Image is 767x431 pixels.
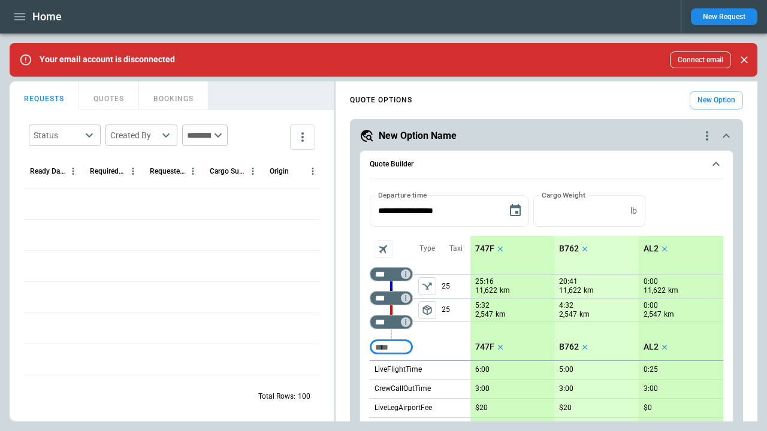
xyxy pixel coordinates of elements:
[559,365,573,374] p: 5:00
[736,51,753,68] button: Close
[139,81,209,110] button: BOOKINGS
[210,167,245,175] div: Cargo Summary
[668,286,678,296] p: km
[65,163,81,179] button: Ready Date & Time (UTC) column menu
[370,151,723,178] button: Quote Builder
[110,129,158,141] div: Created By
[370,315,413,329] div: Too short
[644,301,658,310] p: 0:00
[305,163,321,179] button: Origin column menu
[245,163,261,179] button: Cargo Summary column menu
[370,160,413,168] h6: Quote Builder
[736,47,753,73] div: dismiss
[579,309,590,320] p: km
[290,125,315,150] button: more
[542,190,585,200] label: Cargo Weight
[644,384,658,393] p: 3:00
[644,286,666,296] p: 11,622
[475,365,490,374] p: 6:00
[30,167,65,175] div: Ready Date & Time (UTC)
[418,301,436,319] span: Type of sector
[644,342,659,352] p: AL2
[559,384,573,393] p: 3:00
[375,365,422,375] p: LiveFlightTime
[630,206,637,216] p: lb
[34,129,81,141] div: Status
[644,277,658,286] p: 0:00
[442,275,470,298] p: 25
[559,342,579,352] p: B762
[418,277,436,295] span: Type of sector
[32,10,62,24] h1: Home
[496,309,506,320] p: km
[475,342,494,352] p: 747F
[644,309,662,320] p: 2,547
[360,129,733,143] button: New Option Namequote-option-actions
[690,91,743,110] button: New Option
[664,309,674,320] p: km
[475,301,490,310] p: 5:32
[559,277,578,286] p: 20:41
[700,129,714,143] div: quote-option-actions
[258,391,295,402] p: Total Rows:
[475,277,494,286] p: 25:16
[500,286,510,296] p: km
[270,167,289,175] div: Origin
[559,286,581,296] p: 11,622
[185,163,201,179] button: Requested Route column menu
[475,384,490,393] p: 3:00
[442,299,470,321] p: 25
[40,54,175,65] p: Your email account is disconnected
[644,244,659,254] p: AL2
[418,277,436,295] button: left aligned
[559,301,573,310] p: 4:32
[644,403,652,412] p: $0
[370,340,413,354] div: Too short
[475,309,493,320] p: 2,547
[449,244,463,254] p: Taxi
[475,244,494,254] p: 747F
[419,244,435,254] p: Type
[370,267,413,281] div: Too short
[150,167,185,175] div: Requested Route
[350,98,412,103] h4: QUOTE OPTIONS
[10,81,79,110] button: REQUESTS
[503,199,527,223] button: Choose date, selected date is Sep 16, 2025
[421,304,433,316] span: package_2
[584,286,594,296] p: km
[375,403,432,413] p: LiveLegAirportFee
[125,163,141,179] button: Required Date & Time (UTC) column menu
[559,244,579,254] p: B762
[475,403,488,412] p: $20
[375,240,392,258] span: Aircraft selection
[559,403,572,412] p: $20
[298,391,310,402] p: 100
[644,365,658,374] p: 0:25
[691,8,757,25] button: New Request
[379,129,457,142] h5: New Option Name
[90,167,125,175] div: Required Date & Time (UTC)
[79,81,139,110] button: QUOTES
[670,51,731,68] button: Connect email
[370,291,413,305] div: Too short
[378,190,427,200] label: Departure time
[559,309,577,320] p: 2,547
[375,384,431,394] p: CrewCallOutTime
[475,286,497,296] p: 11,622
[418,301,436,319] button: left aligned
